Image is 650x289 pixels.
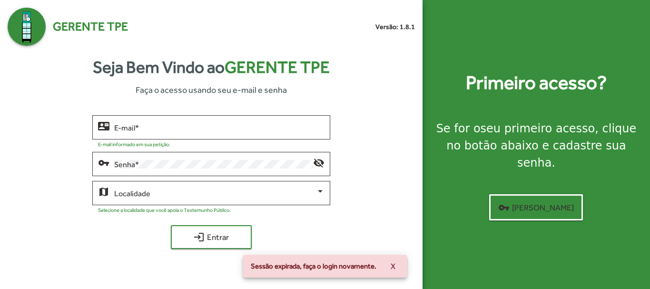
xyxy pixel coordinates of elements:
button: [PERSON_NAME] [489,194,583,220]
span: Faça o acesso usando seu e-mail e senha [136,83,287,96]
span: Entrar [179,229,243,246]
button: X [383,258,403,275]
mat-icon: vpn_key [98,157,109,168]
mat-icon: login [193,231,205,243]
small: Versão: 1.8.1 [375,22,415,32]
span: Gerente TPE [225,58,330,77]
span: [PERSON_NAME] [498,199,574,216]
mat-hint: Selecione a localidade que você apoia o Testemunho Público. [98,207,231,213]
strong: Primeiro acesso? [466,69,607,97]
mat-icon: visibility_off [313,157,325,168]
mat-icon: contact_mail [98,120,109,131]
span: Sessão expirada, faça o login novamente. [251,261,376,271]
strong: seu primeiro acesso [481,122,595,135]
span: Gerente TPE [53,18,128,36]
strong: Seja Bem Vindo ao [93,55,330,80]
mat-icon: map [98,186,109,197]
mat-hint: E-mail informado em sua petição. [98,141,170,147]
span: X [391,258,395,275]
button: Entrar [171,225,252,249]
img: Logo Gerente [8,8,46,46]
mat-icon: vpn_key [498,202,510,213]
div: Se for o , clique no botão abaixo e cadastre sua senha. [434,120,639,171]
